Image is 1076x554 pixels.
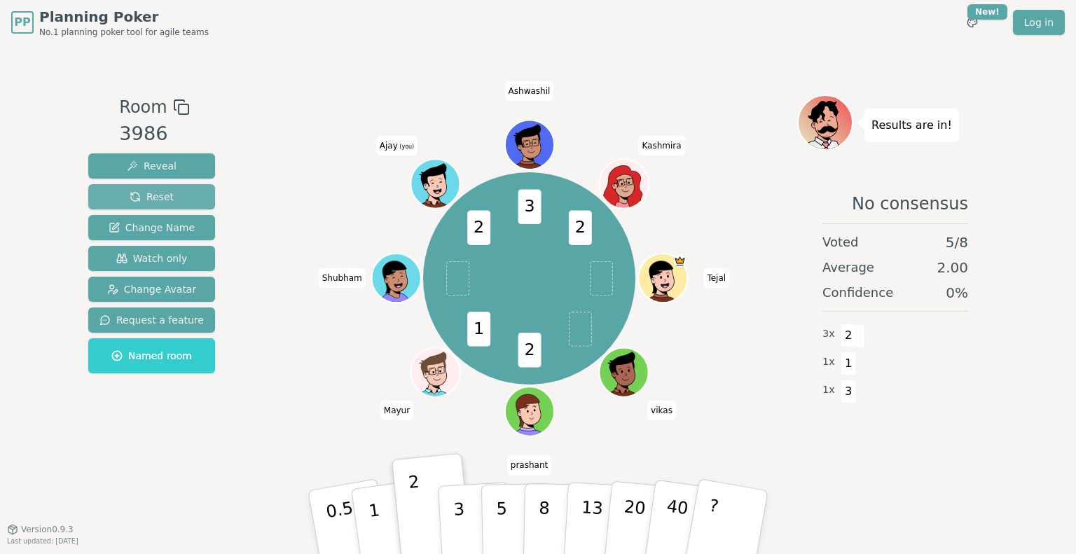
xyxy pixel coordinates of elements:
[398,144,415,150] span: (you)
[376,136,418,155] span: Click to change your name
[841,324,857,347] span: 2
[946,283,968,303] span: 0 %
[11,7,209,38] a: PPPlanning PokerNo.1 planning poker tool for agile teams
[467,312,490,347] span: 1
[822,283,893,303] span: Confidence
[88,338,215,373] button: Named room
[119,120,189,148] div: 3986
[518,189,541,224] span: 3
[88,153,215,179] button: Reveal
[1013,10,1065,35] a: Log in
[505,81,554,101] span: Click to change your name
[39,27,209,38] span: No.1 planning poker tool for agile teams
[119,95,167,120] span: Room
[703,268,729,288] span: Click to change your name
[39,7,209,27] span: Planning Poker
[127,159,177,173] span: Reveal
[380,401,413,420] span: Click to change your name
[841,380,857,403] span: 3
[852,193,968,215] span: No consensus
[822,382,835,398] span: 1 x
[638,136,684,155] span: Click to change your name
[960,10,985,35] button: New!
[822,326,835,342] span: 3 x
[822,354,835,370] span: 1 x
[507,456,551,476] span: Click to change your name
[408,472,426,548] p: 2
[109,221,195,235] span: Change Name
[99,313,204,327] span: Request a feature
[107,282,197,296] span: Change Avatar
[319,268,366,288] span: Click to change your name
[647,401,676,420] span: Click to change your name
[841,352,857,375] span: 1
[88,184,215,209] button: Reset
[871,116,952,135] p: Results are in!
[111,349,192,363] span: Named room
[467,210,490,245] span: 2
[568,210,591,245] span: 2
[14,14,30,31] span: PP
[88,246,215,271] button: Watch only
[7,537,78,545] span: Last updated: [DATE]
[88,277,215,302] button: Change Avatar
[7,524,74,535] button: Version0.9.3
[937,258,968,277] span: 2.00
[946,233,968,252] span: 5 / 8
[673,255,686,268] span: Tejal is the host
[822,233,859,252] span: Voted
[412,161,458,207] button: Click to change your avatar
[116,251,188,265] span: Watch only
[21,524,74,535] span: Version 0.9.3
[967,4,1007,20] div: New!
[822,258,874,277] span: Average
[518,333,541,368] span: 2
[130,190,174,204] span: Reset
[88,307,215,333] button: Request a feature
[88,215,215,240] button: Change Name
